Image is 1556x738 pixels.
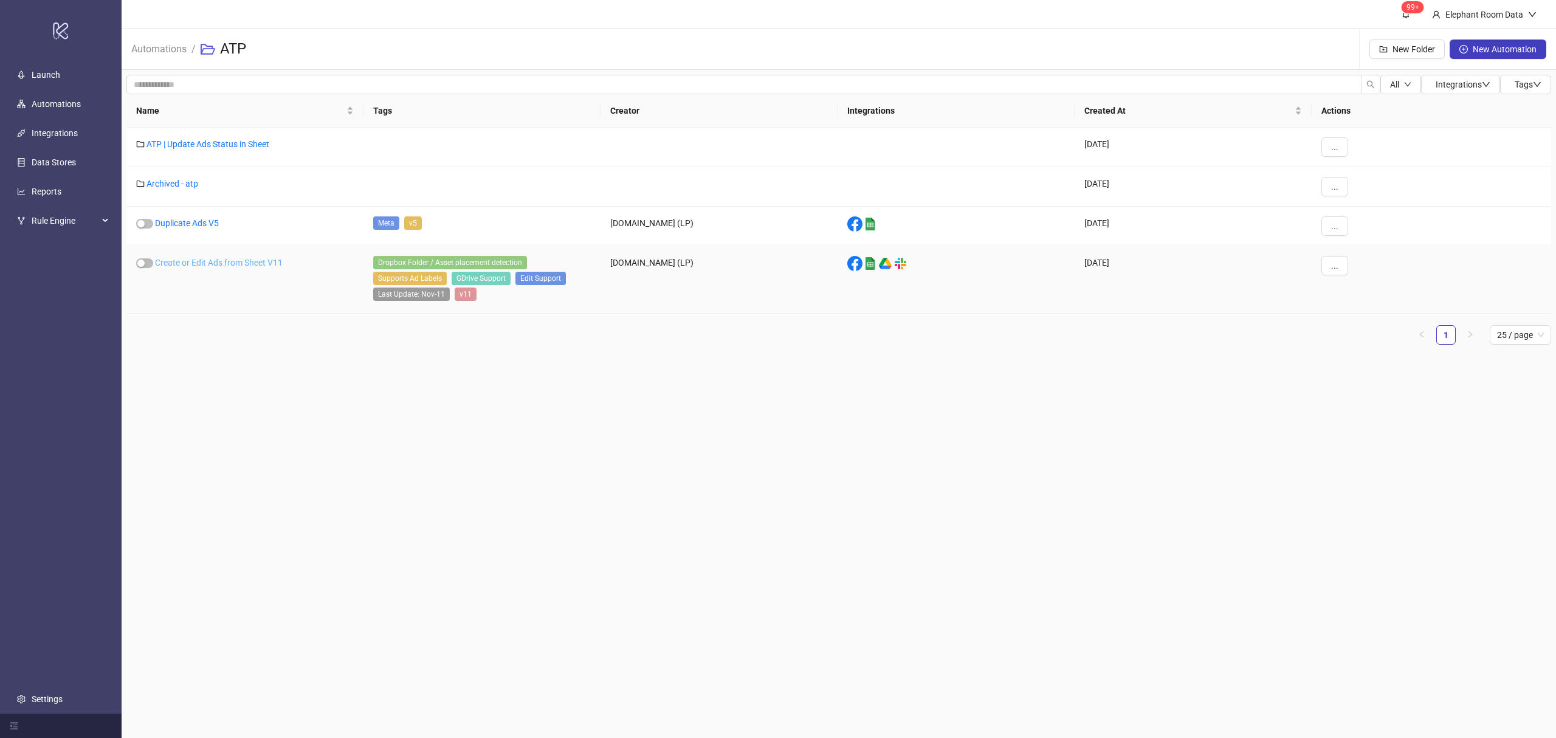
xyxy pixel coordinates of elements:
[1379,45,1388,53] span: folder-add
[191,30,196,69] li: /
[32,70,60,80] a: Launch
[146,139,269,149] a: ATP | Update Ads Status in Sheet
[1467,331,1474,338] span: right
[136,104,344,117] span: Name
[1321,177,1348,196] button: ...
[601,94,838,128] th: Creator
[455,288,477,301] span: v11
[1482,80,1490,89] span: down
[1075,246,1312,314] div: [DATE]
[1331,221,1338,231] span: ...
[601,246,838,314] div: [DOMAIN_NAME] (LP)
[155,258,283,267] a: Create or Edit Ads from Sheet V11
[1412,325,1431,345] button: left
[373,256,527,269] span: Dropbox Folder / Asset placement detection
[1402,10,1410,18] span: bell
[452,272,511,285] span: GDrive Support
[1441,8,1528,21] div: Elephant Room Data
[32,99,81,109] a: Automations
[1533,80,1541,89] span: down
[1450,40,1546,59] button: New Automation
[404,216,422,230] span: v5
[1366,80,1375,89] span: search
[1436,325,1456,345] li: 1
[373,216,399,230] span: Meta
[201,42,215,57] span: folder-open
[1432,10,1441,19] span: user
[838,94,1075,128] th: Integrations
[1404,81,1411,88] span: down
[1321,216,1348,236] button: ...
[1473,44,1537,54] span: New Automation
[146,179,198,188] a: Archived - atp
[32,128,78,138] a: Integrations
[363,94,601,128] th: Tags
[1321,137,1348,157] button: ...
[1459,45,1468,53] span: plus-circle
[17,216,26,225] span: fork
[1312,94,1551,128] th: Actions
[1369,40,1445,59] button: New Folder
[1461,325,1480,345] button: right
[1436,80,1490,89] span: Integrations
[1461,325,1480,345] li: Next Page
[136,140,145,148] span: folder
[136,179,145,188] span: folder
[32,694,63,704] a: Settings
[1500,75,1551,94] button: Tagsdown
[126,94,363,128] th: Name
[1331,182,1338,191] span: ...
[1437,326,1455,344] a: 1
[1421,75,1500,94] button: Integrationsdown
[32,157,76,167] a: Data Stores
[1412,325,1431,345] li: Previous Page
[1075,207,1312,246] div: [DATE]
[220,40,246,59] h3: ATP
[1497,326,1544,344] span: 25 / page
[1075,94,1312,128] th: Created At
[373,272,447,285] span: Supports Ad Labels
[1331,261,1338,271] span: ...
[1515,80,1541,89] span: Tags
[1528,10,1537,19] span: down
[1084,104,1292,117] span: Created At
[1390,80,1399,89] span: All
[1490,325,1551,345] div: Page Size
[1380,75,1421,94] button: Alldown
[10,722,18,730] span: menu-fold
[1402,1,1424,13] sup: 1745
[373,288,450,301] span: Last Update: Nov-11
[155,218,219,228] a: Duplicate Ads V5
[1075,128,1312,167] div: [DATE]
[129,41,189,55] a: Automations
[515,272,566,285] span: Edit Support
[1075,167,1312,207] div: [DATE]
[1392,44,1435,54] span: New Folder
[601,207,838,246] div: [DOMAIN_NAME] (LP)
[1331,142,1338,152] span: ...
[1321,256,1348,275] button: ...
[32,187,61,196] a: Reports
[1418,331,1425,338] span: left
[32,209,98,233] span: Rule Engine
